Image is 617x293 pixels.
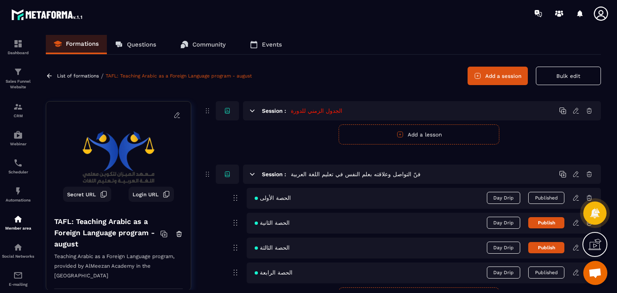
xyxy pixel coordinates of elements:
p: Webinar [2,142,34,146]
p: Formations [66,40,99,47]
a: social-networksocial-networkSocial Networks [2,236,34,265]
span: Login URL [133,191,159,197]
a: formationformationCRM [2,96,34,124]
p: Automations [2,198,34,202]
a: TAFL: Teaching Arabic as a Foreign Language program - august [106,73,252,79]
img: automations [13,130,23,140]
img: email [13,271,23,280]
p: Community [192,41,226,48]
a: automationsautomationsAutomations [2,180,34,208]
a: schedulerschedulerScheduler [2,152,34,180]
img: social-network [13,242,23,252]
h6: Session : [262,171,286,177]
h6: Session : [262,108,286,114]
p: Member area [2,226,34,230]
a: Events [242,35,290,54]
span: / [101,72,104,80]
a: automationsautomationsWebinar [2,124,34,152]
p: Questions [127,41,156,48]
button: Add a lesson [339,124,499,144]
img: formation [13,67,23,77]
button: Secret URL [63,187,111,202]
button: Add a session [468,67,528,85]
a: Questions [107,35,164,54]
h4: TAFL: Teaching Arabic as a Foreign Language program - august [54,216,160,250]
button: Login URL [129,187,174,202]
p: Scheduler [2,170,34,174]
img: scheduler [13,158,23,168]
a: Formations [46,35,107,54]
span: الحصة الرابعة [255,269,292,276]
a: List of formations [57,73,99,79]
button: Publish [528,242,564,253]
h5: فنّ التواصل وعلاقته بعلم النفس في تعليم اللغة العربية [291,170,421,178]
button: Bulk edit [536,67,601,85]
span: الحصة الثالثة [255,244,290,251]
button: Publish [528,217,564,228]
img: automations [13,214,23,224]
p: E-mailing [2,282,34,287]
h5: الجدول الزمني للدورة [291,107,342,115]
p: Social Networks [2,254,34,258]
p: Events [262,41,282,48]
span: Day Drip [487,267,520,279]
span: الحصة الثانية [255,220,290,226]
a: Community [172,35,234,54]
a: formationformationDashboard [2,33,34,61]
img: formation [13,102,23,112]
span: Day Drip [487,217,520,229]
span: Day Drip [487,242,520,254]
p: Teaching Arabic as a Foreign Language program, provided by AlMeezan Academy in the [GEOGRAPHIC_DATA] [54,252,183,289]
img: automations [13,186,23,196]
a: emailemailE-mailing [2,265,34,293]
span: الحصة الأولى [255,195,291,201]
a: formationformationSales Funnel Website [2,61,34,96]
p: Dashboard [2,51,34,55]
p: Sales Funnel Website [2,79,34,90]
span: Day Drip [487,192,520,204]
a: automationsautomationsMember area [2,208,34,236]
span: Secret URL [67,191,96,197]
button: Published [528,192,564,204]
div: Open chat [583,261,607,285]
img: background [52,108,185,208]
img: formation [13,39,23,49]
button: Published [528,267,564,279]
img: logo [11,7,84,22]
p: CRM [2,114,34,118]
